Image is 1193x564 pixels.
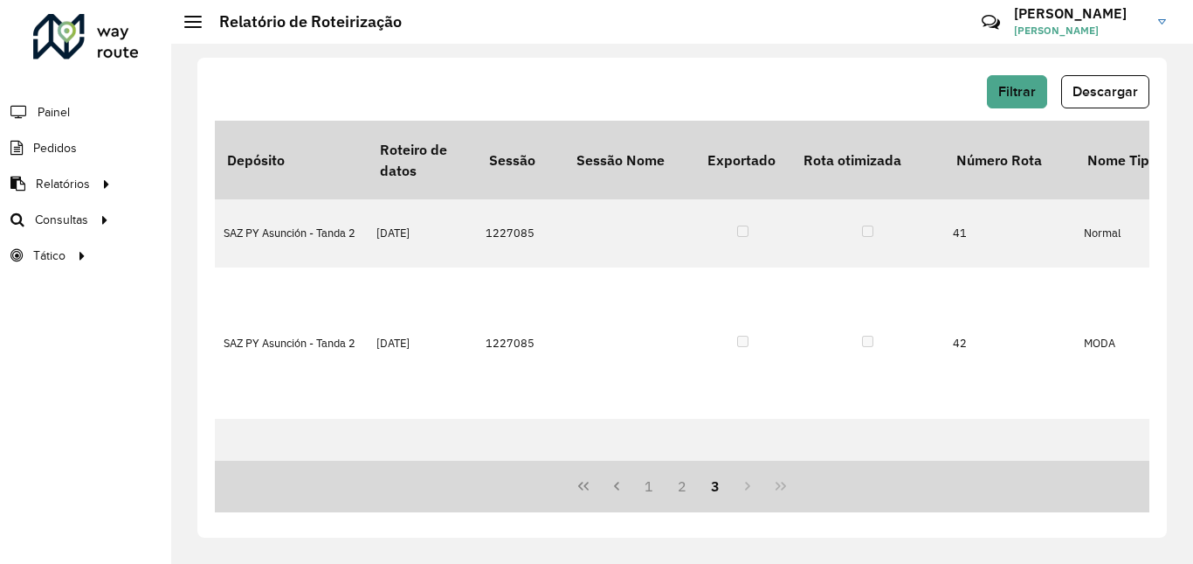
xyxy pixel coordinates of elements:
td: SAZ PY Asunción - Tanda 2 [215,268,368,420]
button: 2 [665,470,699,503]
button: Filtrar [987,75,1047,108]
th: Sessão Nome [564,121,695,199]
td: [DATE] [368,268,477,420]
span: [PERSON_NAME] [1014,23,1145,38]
button: 1 [632,470,665,503]
h2: Relatório de Roteirização [202,12,402,31]
th: Roteiro de datos [368,121,477,199]
th: Exportado [695,121,791,199]
span: Filtrar [998,84,1036,99]
th: Rota otimizada [791,121,944,199]
div: Críticas? Dúvidas? ¿Elogios? Sugestões? Entre em contato conosco! [773,5,955,52]
span: Painel [38,103,70,122]
span: Descargar [1072,84,1138,99]
th: Número Rota [944,121,1075,199]
a: Contato Rápido [972,3,1010,41]
button: Descargar [1061,75,1149,108]
th: Sessão [477,121,564,199]
td: SAZ PY Asunción - Tanda 2 [215,199,368,268]
button: Primera página [567,470,600,503]
span: Pedidos [33,139,77,157]
button: Página anterior [600,470,633,503]
span: Tático [33,247,66,265]
td: [DATE] [368,199,477,268]
h3: [PERSON_NAME] [1014,5,1145,22]
td: 41 [944,199,1075,268]
td: 1227085 [477,199,564,268]
button: 3 [699,470,732,503]
td: 42 [944,268,1075,420]
span: Consultas [35,211,88,229]
th: Depósito [215,121,368,199]
span: Relatórios [36,175,90,193]
td: 1227085 [477,268,564,420]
